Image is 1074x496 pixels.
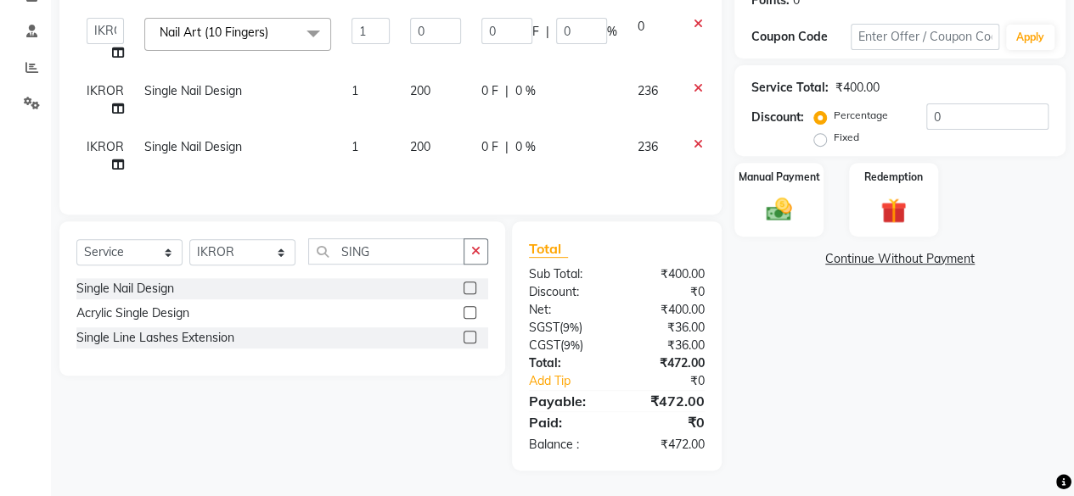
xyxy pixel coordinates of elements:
div: Payable: [516,391,617,411]
span: 236 [638,83,658,98]
button: Apply [1006,25,1054,50]
span: Nail Art (10 Fingers) [160,25,268,40]
span: | [546,23,549,41]
span: 9% [563,320,579,334]
span: 0 % [515,82,536,100]
a: Continue Without Payment [738,250,1062,268]
div: Acrylic Single Design [76,304,189,322]
div: ₹472.00 [616,391,717,411]
span: 0 F [481,138,498,156]
span: 1 [351,139,358,154]
div: ₹400.00 [616,301,717,319]
label: Manual Payment [739,170,820,185]
div: Discount: [751,109,804,126]
div: Net: [516,301,617,319]
input: Enter Offer / Coupon Code [851,24,999,50]
span: Single Nail Design [144,83,242,98]
a: x [268,25,276,40]
span: Single Nail Design [144,139,242,154]
span: | [505,82,509,100]
span: 236 [638,139,658,154]
div: Sub Total: [516,265,617,283]
span: 9% [564,338,580,352]
span: Total [529,240,568,258]
span: % [607,23,617,41]
div: Service Total: [751,79,829,97]
label: Fixed [834,130,859,145]
span: 1 [351,83,358,98]
div: ₹400.00 [835,79,880,97]
div: ( ) [516,319,617,337]
label: Redemption [864,170,923,185]
span: IKROR [87,83,124,98]
div: ₹472.00 [616,436,717,454]
div: ₹0 [633,372,717,390]
span: F [532,23,539,41]
div: ₹36.00 [616,337,717,354]
span: | [505,138,509,156]
span: CGST [529,337,560,353]
span: 0 % [515,138,536,156]
div: Paid: [516,412,617,432]
div: Coupon Code [751,28,851,46]
span: IKROR [87,139,124,154]
div: ₹0 [616,412,717,432]
div: Balance : [516,436,617,454]
img: _gift.svg [873,195,914,226]
div: ₹36.00 [616,319,717,337]
div: ( ) [516,337,617,354]
div: ₹0 [616,283,717,301]
span: 0 F [481,82,498,100]
div: Discount: [516,283,617,301]
span: SGST [529,320,559,335]
label: Percentage [834,108,888,123]
span: 200 [410,139,430,154]
div: ₹400.00 [616,265,717,283]
div: ₹472.00 [616,354,717,372]
img: _cash.svg [758,195,800,225]
input: Search or Scan [308,238,464,265]
a: Add Tip [516,372,633,390]
div: Single Nail Design [76,280,174,298]
span: 200 [410,83,430,98]
div: Total: [516,354,617,372]
span: 0 [638,19,644,34]
div: Single Line Lashes Extension [76,329,234,347]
